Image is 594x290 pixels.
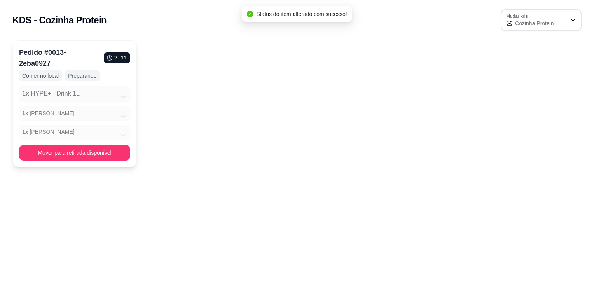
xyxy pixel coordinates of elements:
[119,128,127,136] div: Loading
[19,70,62,81] p: Comer no local
[22,110,28,116] span: 1 x
[19,145,130,161] button: Mover para retirada disponível
[247,11,253,17] span: check-circle
[506,13,530,19] label: Mudar kds
[22,128,75,136] p: [PERSON_NAME]
[119,90,127,98] div: Loading
[12,14,107,26] h2: KDS - Cozinha Protein
[65,70,100,81] p: Preparando
[515,19,567,27] span: Cozinha Protein
[119,109,127,117] div: Loading
[107,54,127,62] p: 2 : 11
[256,11,347,17] span: Status do item alterado com sucesso!
[22,90,29,97] span: 1 x
[22,89,80,98] p: HYPE+ | Drink 1L
[22,109,75,117] p: [PERSON_NAME]
[501,9,582,31] button: Mudar kdsCozinha Protein
[22,129,28,135] span: 1 x
[19,47,96,69] p: Pedido # 0013-2eba0927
